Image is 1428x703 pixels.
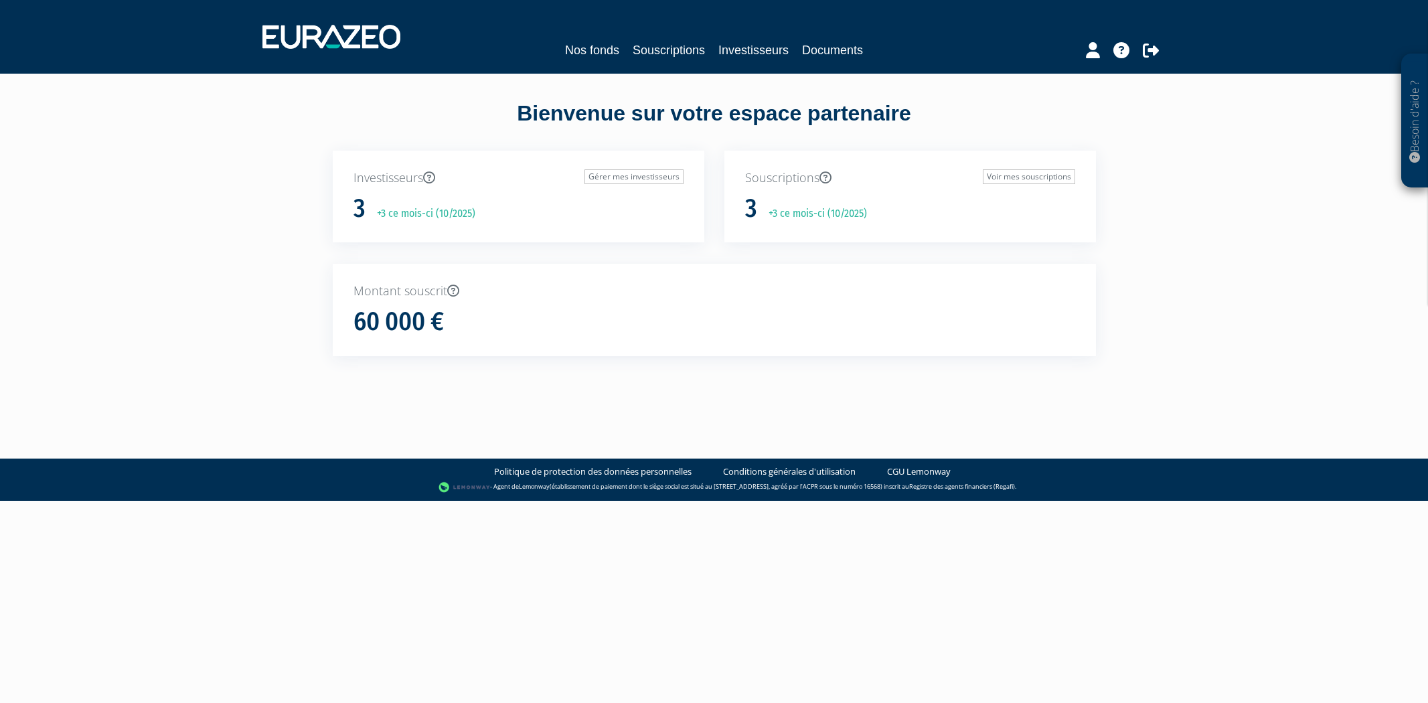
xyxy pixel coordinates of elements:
div: - Agent de (établissement de paiement dont le siège social est situé au [STREET_ADDRESS], agréé p... [13,481,1415,494]
a: Voir mes souscriptions [983,169,1075,184]
p: Investisseurs [353,169,684,187]
a: Investisseurs [718,41,789,60]
div: Bienvenue sur votre espace partenaire [323,98,1106,151]
a: Registre des agents financiers (Regafi) [909,482,1015,491]
p: Souscriptions [745,169,1075,187]
h1: 60 000 € [353,308,444,336]
h1: 3 [745,195,757,223]
a: CGU Lemonway [887,465,951,478]
img: logo-lemonway.png [439,481,490,494]
a: Documents [802,41,863,60]
a: Nos fonds [565,41,619,60]
p: Montant souscrit [353,283,1075,300]
p: +3 ce mois-ci (10/2025) [368,206,475,222]
img: 1732889491-logotype_eurazeo_blanc_rvb.png [262,25,400,49]
p: Besoin d'aide ? [1407,61,1423,181]
p: +3 ce mois-ci (10/2025) [759,206,867,222]
a: Souscriptions [633,41,705,60]
a: Conditions générales d'utilisation [723,465,856,478]
a: Lemonway [519,482,550,491]
a: Politique de protection des données personnelles [494,465,692,478]
h1: 3 [353,195,366,223]
a: Gérer mes investisseurs [584,169,684,184]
